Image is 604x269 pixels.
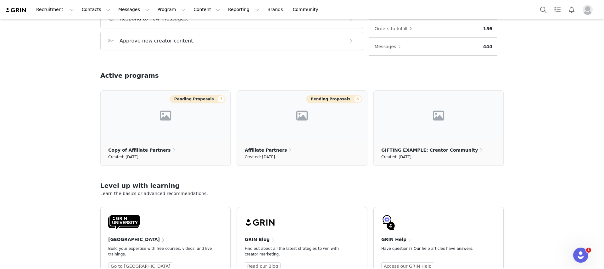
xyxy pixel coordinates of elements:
button: Pending Proposals6 [306,95,362,103]
p: 444 [483,43,492,50]
a: Community [289,3,325,17]
img: GRIN-University-Logo-Black.svg [108,215,140,230]
button: Recruitment [32,3,78,17]
p: Learn the basics or advanced recommendations. [100,190,504,197]
h2: Active programs [100,71,159,80]
button: Messages [374,42,404,52]
img: grin-logo-black.svg [245,215,276,230]
small: Created: [DATE] [108,154,138,160]
img: grin logo [5,7,27,13]
button: Program [154,3,189,17]
button: Search [536,3,550,17]
button: Orders to fulfill [374,24,415,34]
small: Created: [DATE] [245,154,275,160]
iframe: Intercom live chat [573,248,588,263]
p: GIFTING EXAMPLE: Creator Community [381,147,478,154]
img: GRIN-help-icon.svg [381,215,396,230]
small: Created: [DATE] [381,154,411,160]
h3: Approve new creator content. [120,37,195,45]
h4: [GEOGRAPHIC_DATA] [108,236,160,243]
button: Approve new creator content. [100,32,363,50]
p: 156 [483,25,492,32]
a: Brands [264,3,288,17]
p: Find out about all the latest strategies to win with creator marketing. [245,246,349,257]
a: Tasks [551,3,564,17]
h4: GRIN Help [381,236,406,243]
p: Affiliate Partners [245,147,287,154]
span: 1 [586,248,591,253]
p: Copy of Affiliate Partners [108,147,171,154]
h4: GRIN Blog [245,236,270,243]
p: Build your expertise with free courses, videos, and live trainings. [108,246,213,257]
img: placeholder-profile.jpg [583,5,593,15]
button: Reporting [224,3,263,17]
button: Contacts [78,3,114,17]
button: Notifications [565,3,579,17]
h2: Level up with learning [100,181,504,190]
button: Profile [579,5,599,15]
button: Content [190,3,224,17]
button: Messages [115,3,153,17]
button: Pending Proposals7 [170,95,226,103]
p: Have questions? Our help articles have answers. [381,246,486,251]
